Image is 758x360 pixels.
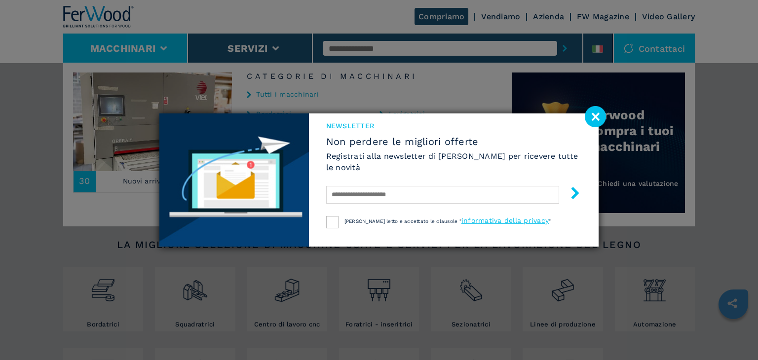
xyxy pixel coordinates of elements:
[326,121,581,131] span: NEWSLETTER
[344,218,461,224] span: [PERSON_NAME] letto e accettato le clausole "
[559,183,581,206] button: submit-button
[159,113,309,247] img: Newsletter image
[461,216,549,224] a: informativa della privacy
[326,136,581,147] span: Non perdere le migliori offerte
[326,150,581,173] h6: Registrati alla newsletter di [PERSON_NAME] per ricevere tutte le novità
[549,218,551,224] span: "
